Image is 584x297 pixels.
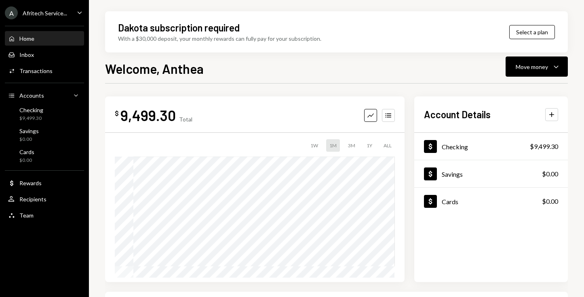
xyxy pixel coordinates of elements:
[115,109,119,117] div: $
[19,128,39,134] div: Savings
[509,25,555,39] button: Select a plan
[442,170,463,178] div: Savings
[5,47,84,62] a: Inbox
[5,208,84,222] a: Team
[5,31,84,46] a: Home
[345,139,358,152] div: 3M
[424,108,491,121] h2: Account Details
[442,143,468,151] div: Checking
[118,34,321,43] div: With a $30,000 deposit, your monthly rewards can fully pay for your subscription.
[19,180,42,186] div: Rewards
[442,198,458,205] div: Cards
[326,139,340,152] div: 1M
[5,146,84,165] a: Cards$0.00
[506,56,568,77] button: Move money
[380,139,395,152] div: ALL
[19,115,43,122] div: $9,499.30
[19,196,46,203] div: Recipients
[179,116,192,123] div: Total
[19,148,34,155] div: Cards
[19,136,39,143] div: $0.00
[5,176,84,190] a: Rewards
[19,107,43,113] div: Checking
[19,51,34,58] div: Inbox
[363,139,375,152] div: 1Y
[5,88,84,102] a: Accounts
[5,63,84,78] a: Transactions
[516,63,548,71] div: Move money
[120,106,176,124] div: 9,499.30
[414,160,568,187] a: Savings$0.00
[19,67,53,74] div: Transactions
[118,21,240,34] div: Dakota subscription required
[19,157,34,164] div: $0.00
[414,188,568,215] a: Cards$0.00
[5,192,84,206] a: Recipients
[414,133,568,160] a: Checking$9,499.30
[105,61,204,77] h1: Welcome, Anthea
[5,104,84,123] a: Checking$9,499.30
[542,197,558,206] div: $0.00
[19,212,34,219] div: Team
[19,35,34,42] div: Home
[307,139,321,152] div: 1W
[23,10,67,17] div: Afritech Service...
[5,6,18,19] div: A
[530,142,558,151] div: $9,499.30
[542,169,558,179] div: $0.00
[5,125,84,144] a: Savings$0.00
[19,92,44,99] div: Accounts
